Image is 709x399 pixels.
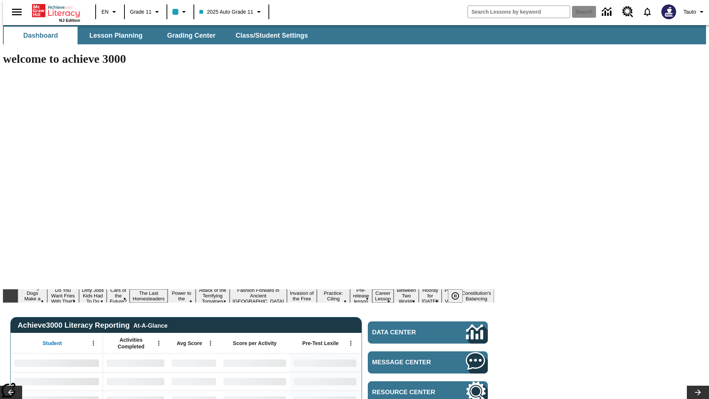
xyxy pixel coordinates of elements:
[177,340,202,347] span: Avg Score
[372,329,441,336] span: Data Center
[102,8,109,16] span: EN
[657,2,681,21] button: Select a new avatar
[368,351,488,374] a: Message Center
[168,354,220,372] div: No Data,
[442,286,459,305] button: Slide 15 Point of View
[107,286,130,305] button: Slide 4 Cars of the Future?
[6,1,28,23] button: Open side menu
[302,340,339,347] span: Pre-Test Lexile
[236,31,308,40] span: Class/Student Settings
[618,2,638,22] a: Resource Center, Will open in new tab
[103,354,168,372] div: No Data,
[4,27,78,44] button: Dashboard
[372,389,444,396] span: Resource Center
[3,52,494,66] h1: welcome to achieve 3000
[79,27,153,44] button: Lesson Planning
[23,31,58,40] span: Dashboard
[167,31,215,40] span: Grading Center
[638,2,657,21] a: Notifications
[154,27,228,44] button: Grading Center
[127,5,164,18] button: Grade: Grade 11, Select a grade
[199,8,253,16] span: 2025 Auto Grade 11
[372,289,394,303] button: Slide 12 Career Lesson
[661,4,676,19] img: Avatar
[205,338,216,349] button: Open Menu
[419,286,442,305] button: Slide 14 Hooray for Constitution Day!
[18,321,168,330] span: Achieve3000 Literacy Reporting
[130,289,168,303] button: Slide 5 The Last Homesteaders
[468,6,570,18] input: search field
[233,340,277,347] span: Score per Activity
[59,18,80,23] span: NJ Edition
[42,340,62,347] span: Student
[350,286,372,305] button: Slide 11 Pre-release lesson
[345,338,356,349] button: Open Menu
[448,289,470,303] div: Pause
[230,27,314,44] button: Class/Student Settings
[368,321,488,344] a: Data Center
[153,338,164,349] button: Open Menu
[133,321,167,329] div: At-A-Glance
[196,286,230,305] button: Slide 7 Attack of the Terrifying Tomatoes
[3,27,315,44] div: SubNavbar
[103,372,168,391] div: No Data,
[168,284,196,308] button: Slide 6 Solar Power to the People
[684,8,696,16] span: Tauto
[79,286,107,305] button: Slide 3 Dirty Jobs Kids Had To Do
[448,289,463,303] button: Pause
[169,5,191,18] button: Class color is light blue. Change class color
[317,284,350,308] button: Slide 10 Mixed Practice: Citing Evidence
[168,372,220,391] div: No Data,
[687,386,709,399] button: Lesson carousel, Next
[287,284,317,308] button: Slide 9 The Invasion of the Free CD
[372,359,444,366] span: Message Center
[681,5,709,18] button: Profile/Settings
[130,8,151,16] span: Grade 11
[3,25,706,44] div: SubNavbar
[32,3,80,18] a: Home
[89,31,143,40] span: Lesson Planning
[18,284,47,308] button: Slide 1 Diving Dogs Make a Splash
[88,338,99,349] button: Open Menu
[597,2,618,22] a: Data Center
[230,286,287,305] button: Slide 8 Fashion Forward in Ancient Rome
[107,337,155,350] span: Activities Completed
[196,5,266,18] button: Class: 2025 Auto Grade 11, Select your class
[98,5,122,18] button: Language: EN, Select a language
[459,284,494,308] button: Slide 16 The Constitution's Balancing Act
[394,286,419,305] button: Slide 13 Between Two Worlds
[32,3,80,23] div: Home
[47,286,79,305] button: Slide 2 Do You Want Fries With That?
